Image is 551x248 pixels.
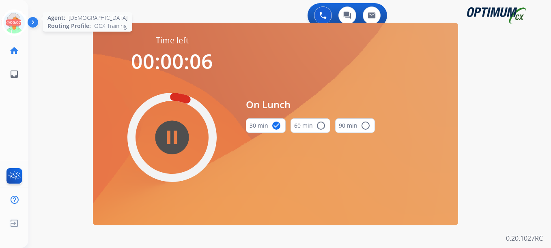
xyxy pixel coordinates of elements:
[316,121,326,130] mat-icon: radio_button_unchecked
[335,118,375,133] button: 90 min
[291,118,330,133] button: 60 min
[94,22,127,30] span: OCX Training
[156,35,189,46] span: Time left
[9,69,19,79] mat-icon: inbox
[9,46,19,56] mat-icon: home
[246,118,286,133] button: 30 min
[47,14,65,22] span: Agent:
[361,121,370,130] mat-icon: radio_button_unchecked
[246,97,375,112] span: On Lunch
[167,133,177,142] mat-icon: pause_circle_filled
[506,233,543,243] p: 0.20.1027RC
[271,121,281,130] mat-icon: check_circle
[131,47,213,75] span: 00:00:06
[47,22,91,30] span: Routing Profile:
[69,14,127,22] span: [DEMOGRAPHIC_DATA]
